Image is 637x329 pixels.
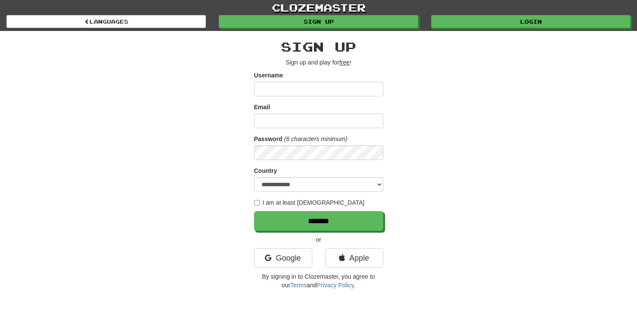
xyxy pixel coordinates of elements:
[254,248,312,268] a: Google
[219,15,418,28] a: Sign up
[254,166,277,175] label: Country
[284,135,348,142] em: (6 characters minimum)
[254,272,383,289] p: By signing in to Clozemaster, you agree to our and .
[431,15,631,28] a: Login
[6,15,206,28] a: Languages
[254,103,270,111] label: Email
[317,282,354,289] a: Privacy Policy
[339,59,350,66] u: free
[254,71,283,80] label: Username
[325,248,383,268] a: Apple
[254,135,283,143] label: Password
[254,198,365,207] label: I am at least [DEMOGRAPHIC_DATA]
[254,200,260,206] input: I am at least [DEMOGRAPHIC_DATA]
[254,40,383,54] h2: Sign up
[290,282,307,289] a: Terms
[254,58,383,67] p: Sign up and play for !
[254,235,383,244] p: or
